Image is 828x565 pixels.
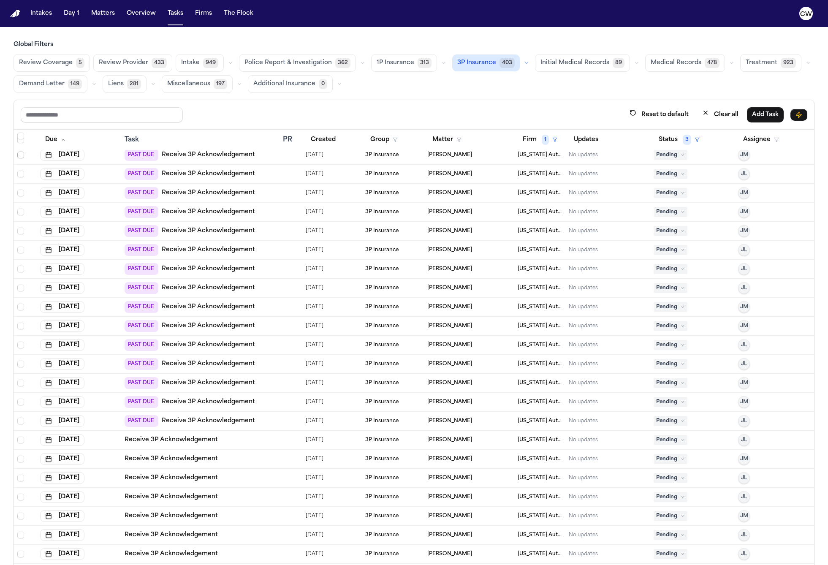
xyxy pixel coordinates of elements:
button: Add Task [747,107,784,122]
span: PAST DUE [125,244,158,256]
span: 0 [319,79,327,89]
button: [DATE] [40,263,84,275]
span: Select row [17,532,24,538]
a: Receive 3P Acknowledgement [125,436,218,444]
span: Select row [17,418,24,424]
button: [DATE] [40,510,84,522]
div: No updates [569,266,598,272]
button: JM [738,510,750,522]
button: Created [306,132,341,147]
div: No updates [569,209,598,215]
span: Pending [654,454,687,464]
span: DaShawn Woods [427,171,472,177]
span: JL [741,266,747,272]
button: Group [365,132,403,147]
a: Receive 3P Acknowledgement [125,512,218,520]
span: Michigan Auto Law [518,247,562,253]
span: Aaron Boyer [427,209,472,215]
span: JL [741,285,747,291]
span: Michigan Auto Law [518,342,562,348]
button: [DATE] [40,282,84,294]
span: 1P Insurance [377,59,414,67]
button: JL [738,244,750,256]
span: JM [740,456,748,462]
button: JM [738,377,750,389]
span: Pending [654,169,687,179]
span: Shakir Smith [427,285,472,291]
button: JM [738,225,750,237]
button: [DATE] [40,206,84,218]
button: [DATE] [40,168,84,180]
span: Pending [654,150,687,160]
span: PAST DUE [125,149,158,161]
button: Tasks [164,6,187,21]
button: JM [738,453,750,465]
span: JM [740,304,748,310]
button: JL [738,263,750,275]
button: [DATE] [40,434,84,446]
div: No updates [569,323,598,329]
span: Pending [654,359,687,369]
button: JL [738,548,750,560]
a: Receive 3P Acknowledgement [162,189,255,197]
a: Receive 3P Acknowledgement [162,341,255,349]
span: Michigan Auto Law [518,209,562,215]
span: 923 [781,58,796,68]
span: Michigan Auto Law [518,304,562,310]
span: 3P Insurance [365,152,399,158]
button: Day 1 [60,6,83,21]
span: PAST DUE [125,339,158,351]
span: Pending [654,549,687,559]
button: [DATE] [40,415,84,427]
span: Initial Medical Records [540,59,609,67]
button: JL [738,529,750,541]
a: Receive 3P Acknowledgement [162,322,255,330]
div: PR [283,135,299,145]
button: JL [738,415,750,427]
span: Kevin Rowley [427,342,472,348]
span: Michigan Auto Law [518,285,562,291]
span: Liens [108,80,124,88]
span: 3P Insurance [365,342,399,348]
button: JL [738,472,750,484]
span: JL [741,437,747,443]
span: JM [740,380,748,386]
button: [DATE] [40,149,84,161]
span: 8/6/2025, 1:22:12 PM [306,320,323,332]
span: 8/21/2025, 10:42:25 AM [306,187,323,199]
button: [DATE] [40,301,84,313]
button: [DATE] [40,358,84,370]
button: JL [738,434,750,446]
span: Select row [17,209,24,215]
span: 5 [76,58,84,68]
img: Finch Logo [10,10,20,18]
span: Select row [17,475,24,481]
span: 8/21/2025, 10:42:48 AM [306,149,323,161]
a: Receive 3P Acknowledgement [162,360,255,368]
span: PAST DUE [125,168,158,180]
button: Treatment923 [740,54,801,72]
span: 3P Insurance [365,266,399,272]
span: 3P Insurance [365,171,399,177]
button: [DATE] [40,187,84,199]
button: JL [738,358,750,370]
button: The Flock [220,6,257,21]
button: Police Report & Investigation362 [239,54,356,72]
span: Marlon Westbrook [427,304,472,310]
a: Receive 3P Acknowledgement [162,227,255,235]
span: Pending [654,435,687,445]
a: Intakes [27,6,55,21]
span: 3P Insurance [365,190,399,196]
span: Pending [654,416,687,426]
span: 3P Insurance [365,285,399,291]
button: JL [738,339,750,351]
span: Michigan Auto Law [518,323,562,329]
button: Matters [88,6,118,21]
span: 3P Insurance [365,304,399,310]
button: [DATE] [40,225,84,237]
